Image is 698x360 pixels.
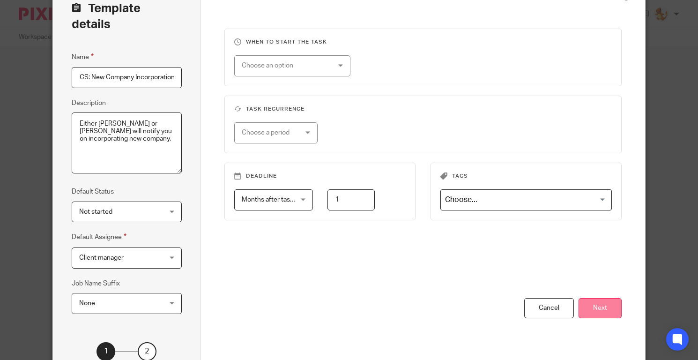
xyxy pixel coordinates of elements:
label: Name [72,52,94,62]
button: Next [579,298,622,318]
h2: Template details [72,0,182,33]
span: Not started [79,209,112,215]
span: None [79,300,95,307]
h3: Deadline [234,172,406,180]
h3: Tags [440,172,612,180]
h3: When to start the task [234,38,612,46]
label: Description [72,98,106,108]
label: Job Name Suffix [72,279,120,288]
div: Choose a period [242,123,302,142]
div: Choose an option [242,56,328,75]
input: Search for option [442,192,607,208]
label: Default Assignee [72,232,126,242]
span: Months after task starts [242,196,312,203]
span: Client manager [79,255,124,261]
textarea: Either [PERSON_NAME] or [PERSON_NAME] will notify you on incorporating new company. [72,112,182,173]
h3: Task recurrence [234,105,612,113]
div: Cancel [524,298,574,318]
div: Search for option [440,189,612,210]
label: Default Status [72,187,114,196]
